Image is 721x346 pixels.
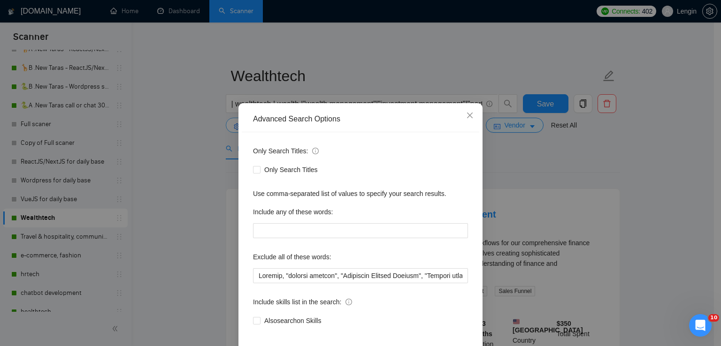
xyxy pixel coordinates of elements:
[457,103,483,128] button: Close
[312,148,319,154] span: info-circle
[261,316,325,326] span: Also search on Skills
[708,314,719,322] span: 10
[261,165,322,175] span: Only Search Titles
[253,204,333,219] label: Include any of these words:
[253,249,331,264] label: Exclude all of these words:
[253,146,319,156] span: Only Search Titles:
[253,114,468,124] div: Advanced Search Options
[345,299,352,305] span: info-circle
[253,188,468,199] div: Use comma-separated list of values to specify your search results.
[689,314,712,337] iframe: Intercom live chat
[253,297,352,307] span: Include skills list in the search:
[466,112,474,119] span: close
